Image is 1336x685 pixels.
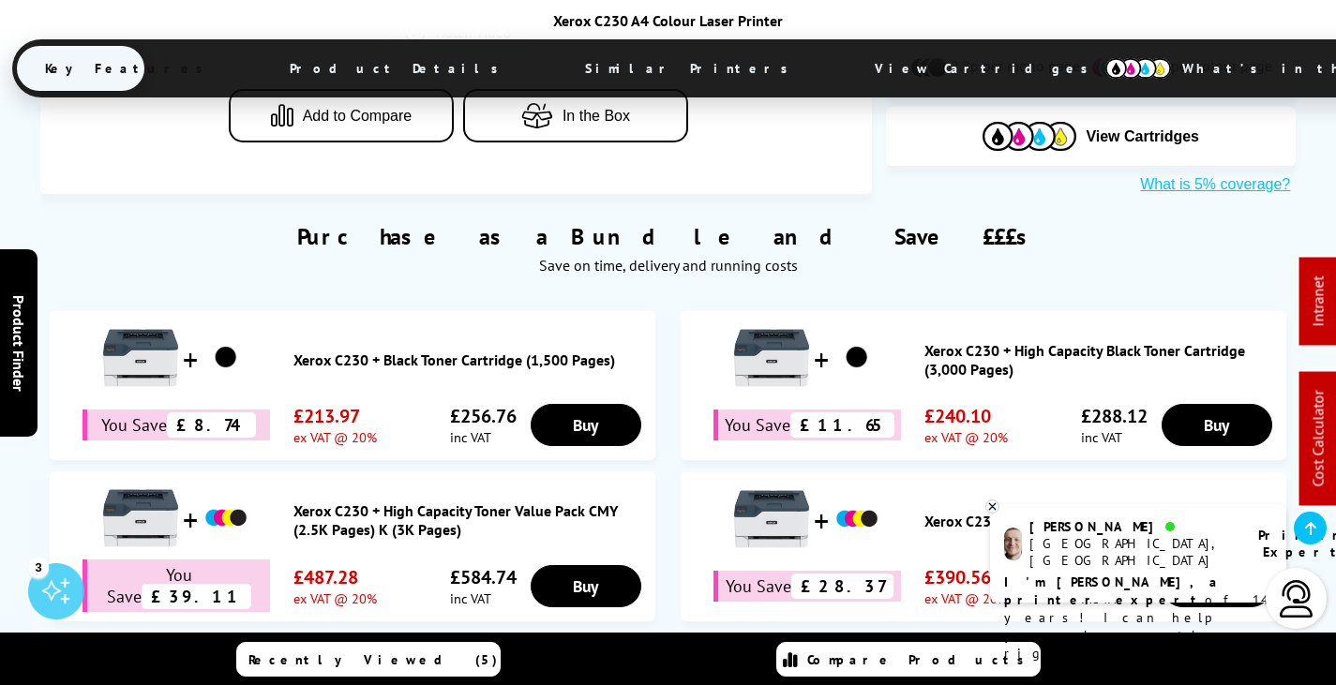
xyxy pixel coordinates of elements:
[103,320,178,395] img: Xerox C230 + Black Toner Cartridge (1,500 Pages)
[734,320,809,395] img: Xerox C230 + High Capacity Black Toner Cartridge (3,000 Pages)
[248,651,498,668] span: Recently Viewed (5)
[924,428,1008,446] span: ex VAT @ 20%
[103,481,178,556] img: Xerox C230 + High Capacity Toner Value Pack CMY (2.5K Pages) K (3K Pages)
[450,589,517,607] span: inc VAT
[203,495,249,542] img: Xerox C230 + High Capacity Toner Value Pack CMY (2.5K Pages) K (3K Pages)
[847,44,1133,93] span: View Cartridges
[450,428,517,446] span: inc VAT
[28,557,49,577] div: 3
[563,108,630,125] span: In the Box
[1081,428,1148,446] span: inc VAT
[807,651,1034,668] span: Compare Products
[1162,404,1273,446] a: Buy
[833,335,880,381] img: Xerox C230 + High Capacity Black Toner Cartridge (3,000 Pages)
[1086,128,1199,145] span: View Cartridges
[40,194,1297,284] div: Purchase as a Bundle and Save £££s
[924,589,1008,607] span: ex VAT @ 20%
[1309,276,1328,327] a: Intranet
[229,89,454,142] button: Add to Compare
[293,404,377,428] span: £213.97
[924,512,1277,530] a: Xerox C230 + Toner Value Pack CMYK (1,500 Pages)
[463,89,688,142] button: In the Box
[734,482,809,557] img: Xerox C230 + Toner Value Pack CMYK (1,500 Pages)
[293,501,646,539] a: Xerox C230 + High Capacity Toner Value Pack CMY (2.5K Pages) K (3K Pages)
[531,404,642,446] a: Buy
[450,404,517,428] span: £256.76
[1309,391,1328,487] a: Cost Calculator
[833,496,880,543] img: Xerox C230 + Toner Value Pack CMYK (1,500 Pages)
[262,46,536,91] span: Product Details
[1004,573,1272,663] p: of 14 years! I can help you choose the right product
[776,642,1041,677] a: Compare Products
[142,584,251,609] span: £39.11
[1004,528,1022,560] img: ashley-livechat.png
[293,428,377,446] span: ex VAT @ 20%
[293,589,377,607] span: ex VAT @ 20%
[236,642,501,677] a: Recently Viewed (5)
[1029,518,1235,535] div: [PERSON_NAME]
[713,571,901,602] div: You Save
[900,121,1282,152] button: View Cartridges
[924,341,1277,379] a: Xerox C230 + High Capacity Black Toner Cartridge (3,000 Pages)
[557,46,826,91] span: Similar Printers
[924,565,1008,589] span: £390.56
[293,565,377,589] span: £487.28
[531,565,642,607] a: Buy
[1105,58,1171,79] img: cmyk-icon.svg
[303,108,413,125] span: Add to Compare
[924,404,1008,428] span: £240.10
[167,412,256,438] span: £8.74
[12,11,1325,30] div: Xerox C230 A4 Colour Laser Printer
[83,559,270,612] div: You Save
[790,412,894,438] span: £11.65
[450,565,517,589] span: £584.74
[293,350,646,369] a: Xerox C230 + Black Toner Cartridge (1,500 Pages)
[1004,573,1223,608] b: I'm [PERSON_NAME], a printer expert
[64,256,1273,275] div: Save on time, delivery and running costs
[17,46,241,91] span: Key Features
[83,410,270,440] div: You Save
[1278,580,1315,618] img: user-headset-light.svg
[203,335,249,381] img: Xerox C230 + Black Toner Cartridge (1,500 Pages)
[983,122,1076,151] img: Cartridges
[1029,535,1235,569] div: [GEOGRAPHIC_DATA], [GEOGRAPHIC_DATA]
[1134,175,1296,194] button: What is 5% coverage?
[9,294,28,391] span: Product Finder
[791,573,893,599] span: £28.37
[1081,404,1148,428] span: £288.12
[713,410,901,440] div: You Save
